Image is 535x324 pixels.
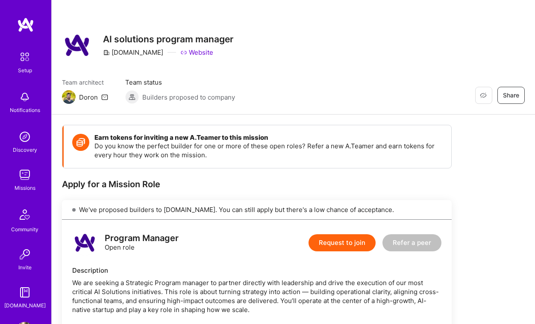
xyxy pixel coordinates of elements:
[103,34,233,44] h3: AI solutions program manager
[16,128,33,145] img: discovery
[62,30,93,61] img: Company Logo
[17,17,34,32] img: logo
[15,204,35,225] img: Community
[72,278,441,314] div: We are seeking a Strategic Program manager to partner directly with leadership and drive the exec...
[4,301,46,310] div: [DOMAIN_NAME]
[62,179,452,190] div: Apply for a Mission Role
[497,87,525,104] button: Share
[79,93,98,102] div: Doron
[16,246,33,263] img: Invite
[13,145,37,154] div: Discovery
[16,88,33,106] img: bell
[15,183,35,192] div: Missions
[180,48,213,57] a: Website
[18,66,32,75] div: Setup
[105,234,179,252] div: Open role
[480,92,487,99] i: icon EyeClosed
[62,200,452,220] div: We've proposed builders to [DOMAIN_NAME]. You can still apply but there's a low chance of accepta...
[125,90,139,104] img: Builders proposed to company
[72,266,441,275] div: Description
[103,48,163,57] div: [DOMAIN_NAME]
[503,91,519,100] span: Share
[72,230,98,256] img: logo
[62,78,108,87] span: Team architect
[16,48,34,66] img: setup
[18,263,32,272] div: Invite
[72,134,89,151] img: Token icon
[11,225,38,234] div: Community
[382,234,441,251] button: Refer a peer
[125,78,235,87] span: Team status
[94,134,443,141] h4: Earn tokens for inviting a new A.Teamer to this mission
[105,234,179,243] div: Program Manager
[10,106,40,115] div: Notifications
[16,284,33,301] img: guide book
[142,93,235,102] span: Builders proposed to company
[16,166,33,183] img: teamwork
[62,90,76,104] img: Team Architect
[103,49,110,56] i: icon CompanyGray
[309,234,376,251] button: Request to join
[101,94,108,100] i: icon Mail
[94,141,443,159] p: Do you know the perfect builder for one or more of these open roles? Refer a new A.Teamer and ear...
